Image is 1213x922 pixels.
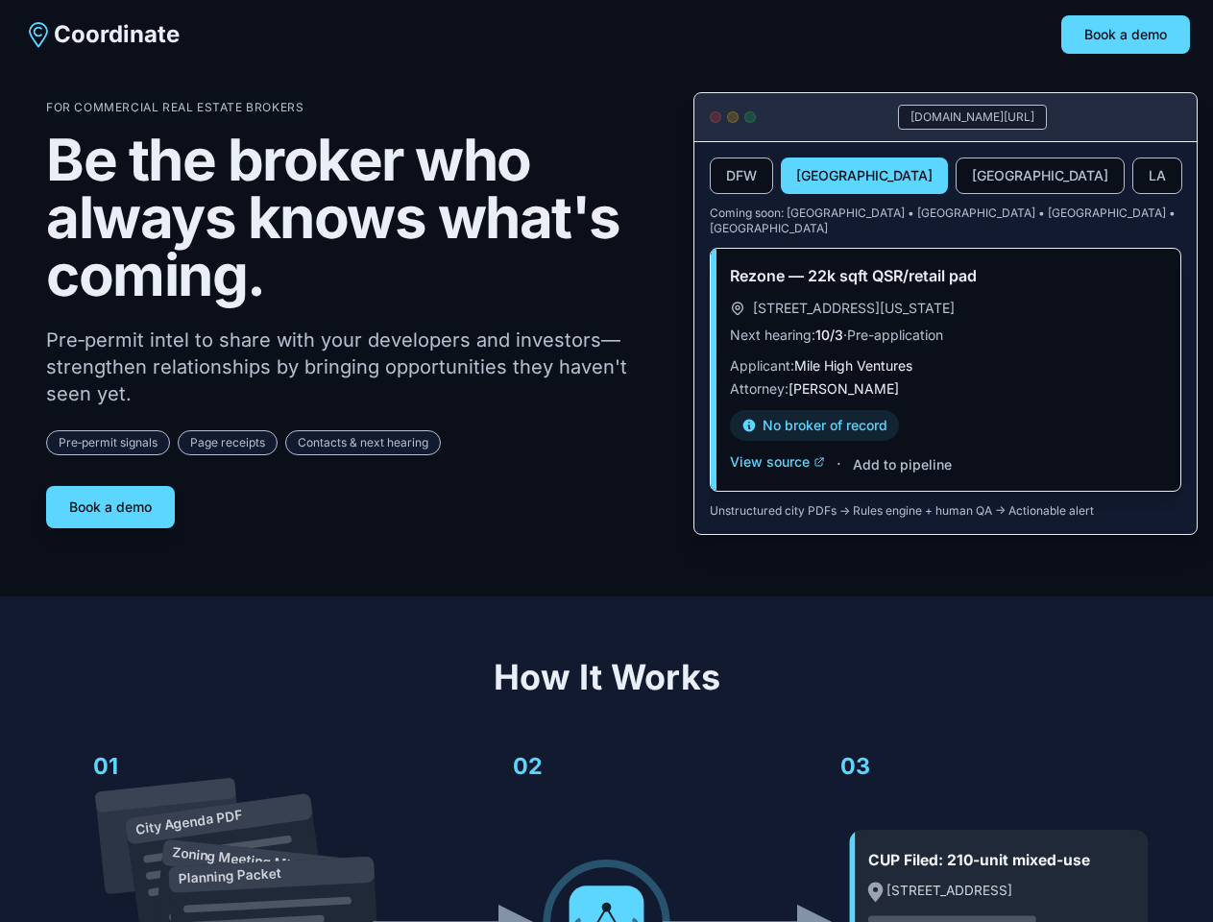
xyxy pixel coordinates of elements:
[46,658,1167,696] h2: How It Works
[171,844,326,876] text: Zoning Meeting Minutes
[730,356,1161,376] p: Applicant:
[23,19,54,50] img: Coordinate
[46,430,170,455] span: Pre‑permit signals
[710,158,773,194] button: DFW
[1061,15,1190,54] button: Book a demo
[868,851,1090,869] text: CUP Filed: 210-unit mixed-use
[794,357,912,374] span: Mile High Ventures
[730,264,1161,287] h3: Rezone — 22k sqft QSR/retail pad
[898,105,1047,130] div: [DOMAIN_NAME][URL]
[93,752,118,780] text: 01
[513,752,543,780] text: 02
[1132,158,1182,194] button: LA
[730,410,899,441] div: No broker of record
[46,486,175,528] button: Book a demo
[46,100,663,115] p: For Commercial Real Estate Brokers
[134,807,243,837] text: City Agenda PDF
[853,455,952,474] button: Add to pipeline
[781,158,948,194] button: [GEOGRAPHIC_DATA]
[886,883,1012,898] text: [STREET_ADDRESS]
[23,19,180,50] a: Coordinate
[730,452,825,472] button: View source
[788,380,899,397] span: [PERSON_NAME]
[730,379,1161,399] p: Attorney:
[178,865,281,886] text: Planning Packet
[285,430,441,455] span: Contacts & next hearing
[710,503,1181,519] p: Unstructured city PDFs → Rules engine + human QA → Actionable alert
[730,326,1161,345] p: Next hearing: · Pre-application
[815,327,843,343] span: 10/3
[46,327,663,407] p: Pre‑permit intel to share with your developers and investors—strengthen relationships by bringing...
[710,206,1181,236] p: Coming soon: [GEOGRAPHIC_DATA] • [GEOGRAPHIC_DATA] • [GEOGRAPHIC_DATA] • [GEOGRAPHIC_DATA]
[46,131,663,303] h1: Be the broker who always knows what's coming.
[840,752,870,780] text: 03
[956,158,1125,194] button: [GEOGRAPHIC_DATA]
[753,299,955,318] span: [STREET_ADDRESS][US_STATE]
[837,452,841,475] span: ·
[54,19,180,50] span: Coordinate
[178,430,278,455] span: Page receipts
